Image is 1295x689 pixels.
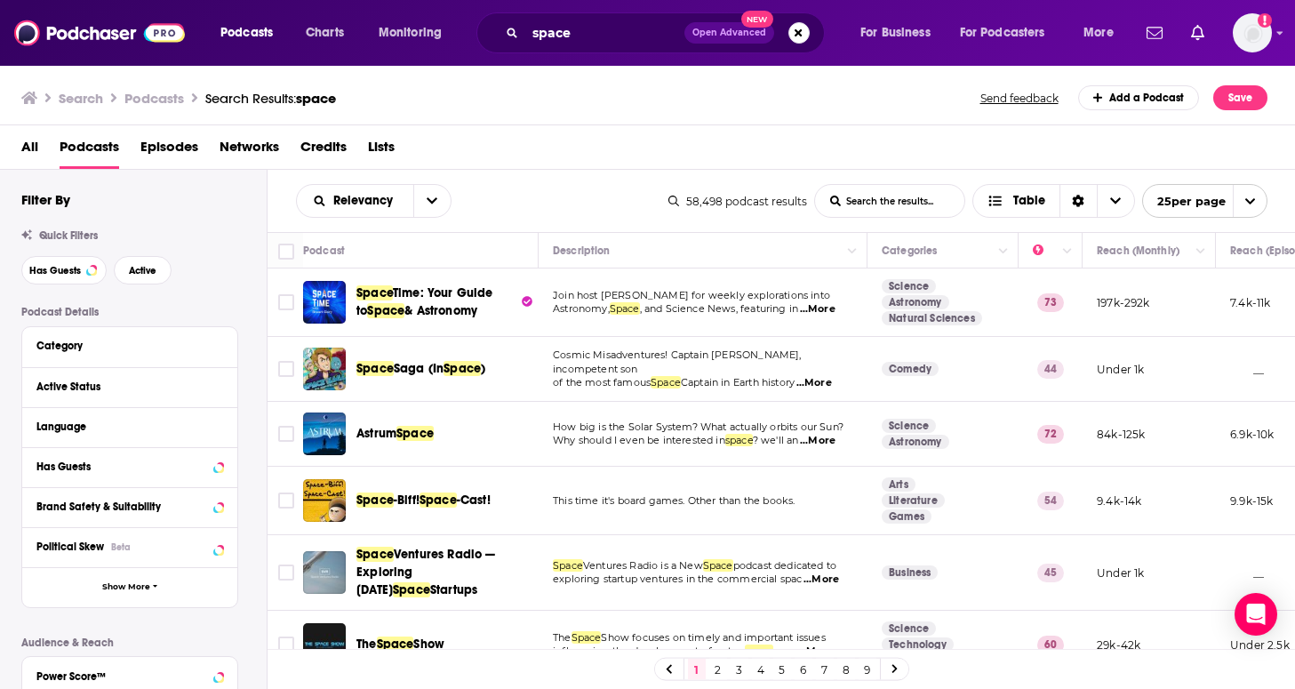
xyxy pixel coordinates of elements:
div: 58,498 podcast results [668,195,807,208]
h2: Filter By [21,191,70,208]
button: Language [36,415,223,437]
p: 54 [1037,492,1064,509]
div: Search podcasts, credits, & more... [493,12,842,53]
span: Space [572,631,602,644]
a: AstrumSpace [356,425,434,443]
a: Games [882,509,931,524]
button: Has Guests [21,256,107,284]
a: The Space Show [303,623,346,666]
span: Captain in Earth history [681,376,795,389]
button: Column Actions [842,241,863,262]
a: Business [882,565,938,580]
span: Relevancy [333,195,399,207]
span: Space [396,426,434,441]
div: Sort Direction [1059,185,1097,217]
button: open menu [848,19,953,47]
a: Science [882,419,936,433]
p: __ [1230,565,1264,581]
span: Space [651,376,681,389]
span: Cosmic Misadventures! Captain [PERSON_NAME], incompetent son [553,349,802,375]
img: Space Ventures Radio — Exploring Today's Space Startups [303,551,346,594]
button: open menu [948,19,1071,47]
a: Astrum Space [303,413,346,455]
span: space [725,434,753,446]
button: open menu [413,185,451,217]
a: 2 [709,659,727,680]
span: Space [444,361,481,376]
a: Add a Podcast [1078,85,1200,110]
a: Astronomy [882,295,949,309]
span: Space [356,493,394,508]
p: 73 [1037,293,1064,311]
img: Space Saga (In Space) [303,348,346,390]
p: 6.9k-10k [1230,427,1274,442]
img: Podchaser - Follow, Share and Rate Podcasts [14,16,185,50]
span: & Astronomy [404,303,477,318]
div: Power Score [1033,240,1058,261]
span: Podcasts [60,132,119,169]
div: Categories [882,240,937,261]
p: 45 [1037,564,1064,581]
span: Ventures Radio — Exploring [DATE] [356,547,496,597]
span: , and Science News, featuring in [640,302,798,315]
button: open menu [297,195,413,207]
div: Has Guests [36,461,208,473]
img: User Profile [1233,13,1272,52]
span: ...More [800,434,835,448]
button: Brand Safety & Suitability [36,495,223,517]
a: Astronomy [882,435,949,449]
p: 84k-125k [1097,427,1145,442]
span: podcast dedicated to [733,559,836,572]
span: Charts [306,20,344,45]
span: Open Advanced [692,28,766,37]
span: The [356,637,377,652]
h2: Choose List sort [296,184,452,218]
button: Active Status [36,375,223,397]
span: For Business [860,20,931,45]
a: Episodes [140,132,198,169]
h3: Search [59,90,103,107]
button: Choose View [972,184,1135,218]
span: Toggle select row [278,637,294,653]
button: Column Actions [993,241,1014,262]
span: space [745,645,773,657]
span: For Podcasters [960,20,1045,45]
span: Saga (In [394,361,444,376]
button: Category [36,334,223,357]
p: 9.4k-14k [1097,493,1141,509]
a: Science [882,621,936,636]
div: Language [36,421,212,433]
span: Toggle select row [278,493,294,509]
a: Show notifications dropdown [1184,18,1211,48]
span: ...More [800,302,835,316]
span: Startups [430,582,477,597]
a: Lists [368,132,395,169]
span: Join host [PERSON_NAME] for weekly explorations into [553,289,830,301]
span: Toggle select row [278,361,294,377]
span: Space [553,559,583,572]
span: ...More [803,573,839,587]
p: Podcast Details [21,306,238,318]
a: Search Results:space [205,90,336,107]
a: 9 [859,659,876,680]
button: open menu [1142,184,1267,218]
span: ...More [797,645,833,659]
a: 7 [816,659,834,680]
div: Open Intercom Messenger [1235,593,1277,636]
span: The [553,631,572,644]
p: 60 [1037,636,1064,653]
button: open menu [366,19,465,47]
span: space [296,90,336,107]
span: Political Skew [36,541,104,553]
a: Show notifications dropdown [1139,18,1170,48]
span: Active [129,266,156,276]
span: Space [367,303,404,318]
a: SpaceSaga (InSpace) [356,360,485,378]
button: Show More [22,567,237,607]
a: Networks [220,132,279,169]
